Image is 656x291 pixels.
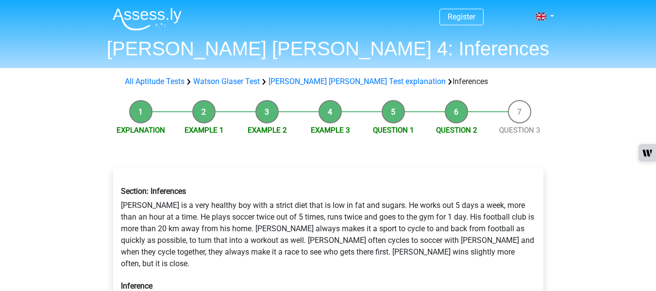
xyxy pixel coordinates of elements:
[193,77,260,86] a: Watson Glaser Test
[105,37,552,60] h1: [PERSON_NAME] [PERSON_NAME] 4: Inferences
[499,126,540,135] a: Question 3
[121,281,536,291] h6: Inference
[113,8,182,31] img: Assessly
[121,76,536,87] div: Inferences
[269,77,446,86] a: [PERSON_NAME] [PERSON_NAME] Test explanation
[185,126,223,135] a: Example 1
[436,126,477,135] a: Question 2
[121,187,536,196] h6: Section: Inferences
[448,12,475,21] a: Register
[117,126,165,135] a: Explanation
[311,126,350,135] a: Example 3
[248,126,286,135] a: Example 2
[373,126,414,135] a: Question 1
[125,77,185,86] a: All Aptitude Tests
